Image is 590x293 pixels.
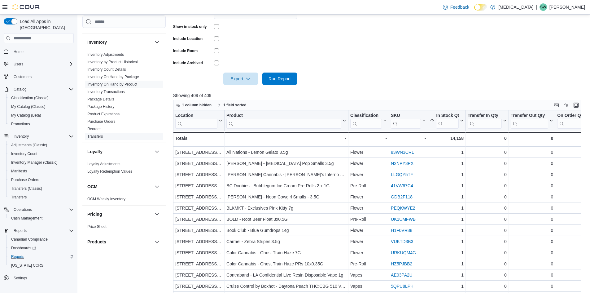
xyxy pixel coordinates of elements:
div: [STREET_ADDRESS][PERSON_NAME] [175,171,222,178]
button: Operations [1,205,76,214]
button: Adjustments (Classic) [6,141,76,149]
a: Cash Management [9,215,45,222]
a: Dashboards [9,244,38,252]
span: Inventory On Hand by Package [87,74,139,79]
a: Reports [9,253,27,260]
span: Loyalty Redemption Values [87,169,132,174]
span: Transfers (Classic) [11,186,42,191]
span: Export [227,73,254,85]
div: Color Cannabis - Ghost Train Haze PRs 10x0.35G [226,260,346,268]
span: Canadian Compliance [11,237,48,242]
div: 1 [430,182,464,189]
div: Contraband - LA Confidential Live Resin Disposable Vape 1g [226,271,346,279]
span: Purchase Orders [87,119,116,124]
span: Manifests [9,167,74,175]
div: 0 [511,149,553,156]
div: 1 [430,238,464,245]
a: Manifests [9,167,29,175]
div: 1 [430,260,464,268]
button: Transfers (Classic) [6,184,76,193]
h3: Loyalty [87,149,103,155]
div: Flower [350,193,387,201]
div: Inventory [82,51,166,143]
div: In Stock Qty [436,113,459,119]
div: Flower [350,149,387,156]
button: Inventory [11,133,31,140]
span: Inventory [11,133,74,140]
span: Customers [14,74,32,79]
a: Loyalty Adjustments [87,162,120,166]
span: Price Sheet [87,224,107,229]
span: Home [11,47,74,55]
a: HZ5PJBB2 [391,261,412,266]
div: [PERSON_NAME] - [MEDICAL_DATA] Pop Smalls 3.5g [226,160,346,167]
button: Cash Management [6,214,76,223]
span: Run Report [269,76,291,82]
a: Canadian Compliance [9,236,50,243]
span: Adjustments (Classic) [9,141,74,149]
a: Inventory Manager (Classic) [9,159,60,166]
a: Loyalty Redemption Values [87,169,132,174]
div: BOLD - Root Beer Float 3x0.5G [226,215,346,223]
button: Reports [1,226,76,235]
a: Transfers [9,193,29,201]
div: SKU [391,113,421,119]
button: Loyalty [153,148,161,155]
span: Operations [14,207,32,212]
button: Enter fullscreen [572,101,580,109]
div: [STREET_ADDRESS][PERSON_NAME] [175,149,222,156]
span: Purchase Orders [9,176,74,184]
div: [STREET_ADDRESS][PERSON_NAME] [175,238,222,245]
div: Loyalty [82,160,166,178]
div: [STREET_ADDRESS][PERSON_NAME] [175,271,222,279]
span: Reorder [87,127,101,131]
span: Inventory [14,134,29,139]
button: Promotions [6,120,76,128]
div: On Order Qty [557,113,588,119]
div: 0 [511,171,553,178]
button: Inventory [153,38,161,46]
button: Catalog [11,86,29,93]
div: 1 [430,215,464,223]
span: Inventory by Product Historical [87,60,138,64]
span: Package Details [87,97,114,102]
span: Reports [11,254,24,259]
h3: Pricing [87,211,102,217]
span: My Catalog (Beta) [11,113,41,118]
label: Include Room [173,48,198,53]
div: 0 [511,182,553,189]
a: 41VW67C4 [391,183,413,188]
div: Product [226,113,341,129]
button: Keyboard shortcuts [553,101,560,109]
div: 0 [511,260,553,268]
button: Home [1,47,76,56]
span: Classification (Classic) [11,95,49,100]
button: Transfer In Qty [468,113,507,129]
span: Catalog [11,86,74,93]
p: [PERSON_NAME] [549,3,585,11]
button: Products [153,238,161,246]
button: Location [175,113,222,129]
div: 0 [468,182,507,189]
a: 5QPU8LPH [391,284,413,289]
div: 1 [430,160,464,167]
button: 1 field sorted [215,101,249,109]
button: In Stock Qty [430,113,464,129]
button: Inventory [1,132,76,141]
span: Dashboards [11,246,36,251]
span: Promotions [9,120,74,128]
a: Adjustments (Classic) [9,141,50,149]
div: 0 [468,260,507,268]
span: Adjustments (Classic) [11,143,47,148]
a: Package History [87,104,114,109]
div: Vapes [350,271,387,279]
div: Transfer In Qty [468,113,502,119]
div: Classification [350,113,382,119]
button: Product [226,113,346,129]
span: Operations [11,206,74,213]
span: Inventory Adjustments [87,52,124,57]
div: 0 [468,215,507,223]
button: Loyalty [87,149,152,155]
h3: Inventory [87,39,107,45]
div: - [226,135,346,142]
